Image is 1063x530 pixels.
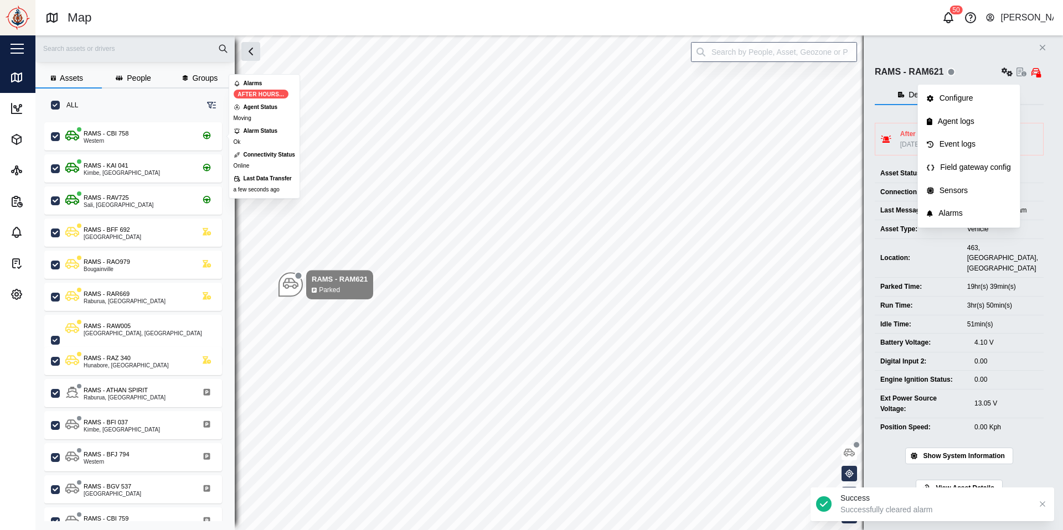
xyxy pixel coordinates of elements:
div: Reports [29,195,65,207]
div: RAMS - ATHAN SPIRIT [84,386,148,395]
div: Hunabore, [GEOGRAPHIC_DATA] [84,363,169,368]
div: Map marker [278,270,373,299]
button: Show System Information [905,448,1013,464]
div: Western [84,138,128,144]
div: Bougainville [84,267,130,272]
div: 13.05 V [974,398,1038,409]
div: Ext Power Source Voltage: [880,393,963,414]
div: Kimbe, [GEOGRAPHIC_DATA] [84,170,160,176]
div: Last Message: [880,205,956,216]
span: View Asset Details [936,480,994,496]
div: 3hr(s) 50min(s) [967,300,1038,311]
div: RAMS - RAV725 [84,193,129,202]
div: Map [29,71,53,84]
div: RAMS - CBI 759 [84,514,128,523]
div: Assets [29,133,61,146]
canvas: Map [35,35,1063,530]
div: 0.00 [974,356,1038,367]
label: ALL [60,101,78,110]
div: 463, [GEOGRAPHIC_DATA], [GEOGRAPHIC_DATA] [967,243,1038,274]
button: [PERSON_NAME] [985,10,1054,25]
div: Dashboard [29,102,76,115]
div: Ok [234,138,241,147]
div: Event logs [940,138,1011,150]
div: RAMS - RAM621 [875,65,943,79]
div: 0.00 Kph [974,422,1038,433]
div: Alarms [938,207,1011,220]
div: RAMS - BFF 692 [84,225,130,235]
input: Search by People, Asset, Geozone or Place [691,42,857,62]
div: Sites [29,164,55,176]
div: Position Speed: [880,422,963,433]
div: Vehicle [967,224,1038,235]
div: [PERSON_NAME] [1000,11,1054,25]
div: Agent logs [938,116,1011,128]
div: Successfully cleared alarm [840,505,1031,516]
div: Engine Ignition Status: [880,375,963,385]
div: 51min(s) [967,319,1038,330]
div: Run Time: [880,300,956,311]
div: Tasks [29,257,58,269]
div: Kimbe, [GEOGRAPHIC_DATA] [84,427,160,433]
div: 50 [950,6,962,14]
div: [GEOGRAPHIC_DATA] [84,235,141,240]
span: Show System Information [923,448,1004,464]
div: After Hours Use [900,129,951,139]
div: 4.10 V [974,337,1038,348]
span: Groups [192,74,218,82]
input: Search assets or drivers [42,40,228,57]
div: [GEOGRAPHIC_DATA], [GEOGRAPHIC_DATA] [84,331,202,336]
div: a few seconds ago [234,185,280,194]
div: Location: [880,253,956,263]
div: Online [234,162,250,170]
div: 19hr(s) 39min(s) [967,282,1038,292]
div: grid [44,118,234,521]
div: Connectivity Status [244,150,295,159]
span: People [127,74,151,82]
div: Sensors [940,185,1011,197]
div: Idle Time: [880,319,956,330]
div: After Hours... [238,90,284,99]
div: RAMS - BFJ 794 [84,450,130,459]
div: Moving [234,114,251,123]
div: Alarm Status [244,127,278,136]
div: [GEOGRAPHIC_DATA] [84,491,141,497]
a: View Asset Details [916,480,1003,496]
div: RAMS - RAO979 [84,257,130,267]
div: Alarms [244,79,262,88]
div: Connection Status: [880,187,956,198]
div: Configure [940,92,1011,105]
div: Map [68,8,92,28]
div: RAMS - RAM621 [312,274,368,285]
div: Success [840,493,1031,504]
div: 0.00 [974,375,1038,385]
div: Asset Type: [880,224,956,235]
div: Parked Time: [880,282,956,292]
div: Last Data Transfer [244,174,292,183]
div: Digital Input 2: [880,356,963,367]
span: Assets [60,74,83,82]
div: Field gateway config [940,162,1011,174]
div: RAMS - KAI 041 [84,161,128,170]
div: Settings [29,288,66,300]
div: RAMS - CBI 758 [84,129,128,138]
div: Alarms [29,226,62,238]
div: Raburua, [GEOGRAPHIC_DATA] [84,395,166,401]
div: Western [84,459,130,465]
div: Asset Status: [880,168,956,179]
img: Main Logo [6,6,30,30]
span: Details [909,91,932,98]
div: Battery Voltage: [880,337,963,348]
div: Parked [319,285,340,295]
div: RAMS - BGV 537 [84,482,131,491]
div: RAMS - BFI 037 [84,418,128,427]
div: Agent Status [244,103,278,112]
div: Raburua, [GEOGRAPHIC_DATA] [84,299,166,304]
div: RAMS - RAZ 340 [84,354,131,363]
div: [DATE] 8:58 PM [900,139,951,150]
div: Sali, [GEOGRAPHIC_DATA] [84,202,153,208]
div: RAMS - RAW005 [84,321,131,331]
div: RAMS - RAR669 [84,289,130,299]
